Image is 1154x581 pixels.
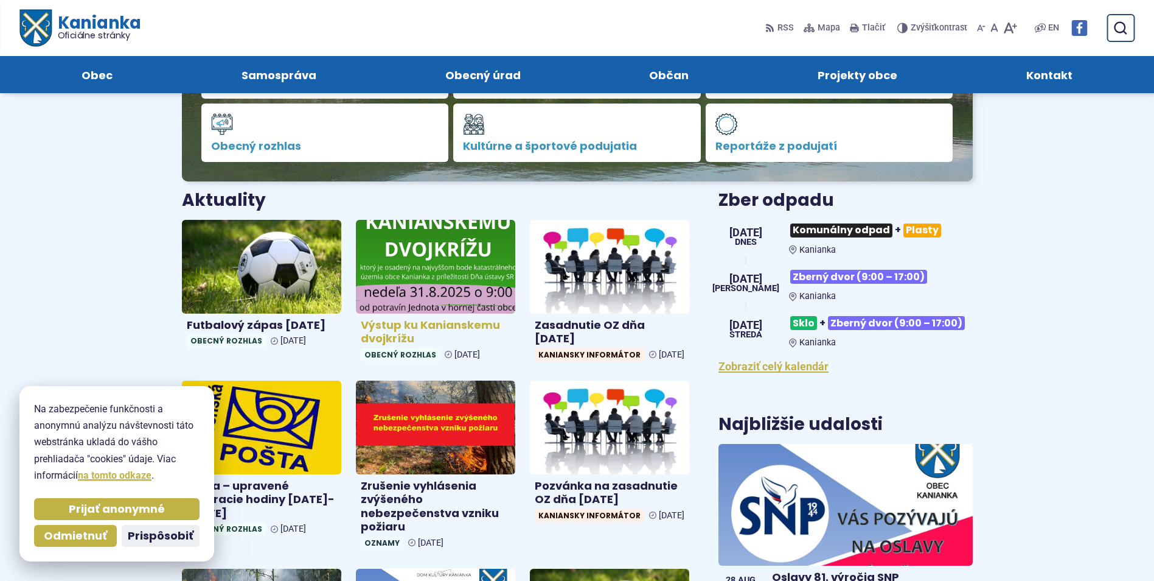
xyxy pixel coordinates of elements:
[361,479,510,534] h4: Zrušenie vyhlásenia zvýšeného nebezpečenstva vzniku požiaru
[715,140,944,152] span: Reportáže z podujatí
[445,56,521,93] span: Obecný úrad
[729,227,762,238] span: [DATE]
[790,270,927,284] span: Zberný dvor (9:00 – 17:00)
[535,348,644,361] span: Kaniansky informátor
[182,191,266,210] h3: Aktuality
[765,15,796,41] a: RSS
[659,350,684,360] span: [DATE]
[718,219,972,255] a: Komunálny odpad+Plasty Kanianka [DATE] Dnes
[801,15,843,41] a: Mapa
[82,56,113,93] span: Obec
[975,15,988,41] button: Zmenšiť veľkosť písma
[828,316,965,330] span: Zberný dvor (9:00 – 17:00)
[57,31,141,40] span: Oficiálne stránky
[790,316,817,330] span: Sklo
[51,15,140,40] h1: Kanianka
[706,104,953,162] a: Reportáže z podujatí
[718,360,829,373] a: Zobraziť celý kalendár
[988,15,1001,41] button: Nastaviť pôvodnú veľkosť písma
[19,10,141,47] a: Logo Kanianka, prejsť na domovskú stránku.
[799,245,836,255] span: Kanianka
[718,191,972,210] h3: Zber odpadu
[187,319,336,333] h4: Futbalový zápas [DATE]
[765,56,950,93] a: Projekty obce
[729,320,762,331] span: [DATE]
[280,524,306,534] span: [DATE]
[19,10,51,47] img: Prejsť na domovskú stránku
[122,525,200,547] button: Prispôsobiť
[535,509,644,522] span: Kaniansky informátor
[128,529,193,543] span: Prispôsobiť
[718,265,972,301] a: Zberný dvor (9:00 – 17:00) Kanianka [DATE] [PERSON_NAME]
[361,537,403,549] span: Oznamy
[280,336,306,346] span: [DATE]
[29,56,165,93] a: Obec
[818,56,897,93] span: Projekty obce
[847,15,888,41] button: Tlačiť
[597,56,742,93] a: Občan
[911,23,934,33] span: Zvýšiť
[463,140,691,152] span: Kultúrne a športové podujatia
[718,311,972,348] a: Sklo+Zberný dvor (9:00 – 17:00) Kanianka [DATE] streda
[729,238,762,247] span: Dnes
[789,219,972,242] h3: +
[356,381,515,554] a: Zrušenie vyhlásenia zvýšeného nebezpečenstva vzniku požiaru Oznamy [DATE]
[974,56,1125,93] a: Kontakt
[712,284,779,293] span: [PERSON_NAME]
[777,21,794,35] span: RSS
[189,56,369,93] a: Samospráva
[790,224,892,238] span: Komunálny odpad
[712,273,779,284] span: [DATE]
[34,525,117,547] button: Odmietnuť
[78,470,151,481] a: na tomto odkaze
[211,140,439,152] span: Obecný rozhlas
[1046,21,1062,35] a: EN
[201,104,449,162] a: Obecný rozhlas
[356,220,515,366] a: Výstup ku Kanianskemu dvojkrížu Obecný rozhlas [DATE]
[862,23,885,33] span: Tlačiť
[530,220,689,366] a: Zasadnutie OZ dňa [DATE] Kaniansky informátor [DATE]
[789,311,972,335] h3: +
[818,21,840,35] span: Mapa
[187,479,336,521] h4: Pošta – upravené otváracie hodiny [DATE]-[DATE]
[453,104,701,162] a: Kultúrne a športové podujatia
[361,319,510,346] h4: Výstup ku Kanianskemu dvojkrížu
[182,220,341,352] a: Futbalový zápas [DATE] Obecný rozhlas [DATE]
[535,479,684,507] h4: Pozvánka na zasadnutie OZ dňa [DATE]
[393,56,573,93] a: Obecný úrad
[729,331,762,339] span: streda
[903,224,941,238] span: Plasty
[1001,15,1020,41] button: Zväčšiť veľkosť písma
[182,381,341,540] a: Pošta – upravené otváracie hodiny [DATE]-[DATE] Obecný rozhlas [DATE]
[69,502,165,516] span: Prijať anonymné
[649,56,689,93] span: Občan
[799,337,836,348] span: Kanianka
[799,291,836,301] span: Kanianka
[187,523,266,535] span: Obecný rozhlas
[454,350,480,360] span: [DATE]
[44,529,107,543] span: Odmietnuť
[242,56,316,93] span: Samospráva
[535,319,684,346] h4: Zasadnutie OZ dňa [DATE]
[659,510,684,521] span: [DATE]
[361,348,440,361] span: Obecný rozhlas
[418,538,443,548] span: [DATE]
[1026,56,1072,93] span: Kontakt
[718,415,883,434] h3: Najbližšie udalosti
[911,23,967,33] span: kontrast
[187,334,266,347] span: Obecný rozhlas
[34,401,200,484] p: Na zabezpečenie funkčnosti a anonymnú analýzu návštevnosti táto webstránka ukladá do vášho prehli...
[1071,20,1087,36] img: Prejsť na Facebook stránku
[530,381,689,527] a: Pozvánka na zasadnutie OZ dňa [DATE] Kaniansky informátor [DATE]
[897,15,970,41] button: Zvýšiťkontrast
[1048,21,1059,35] span: EN
[34,498,200,520] button: Prijať anonymné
